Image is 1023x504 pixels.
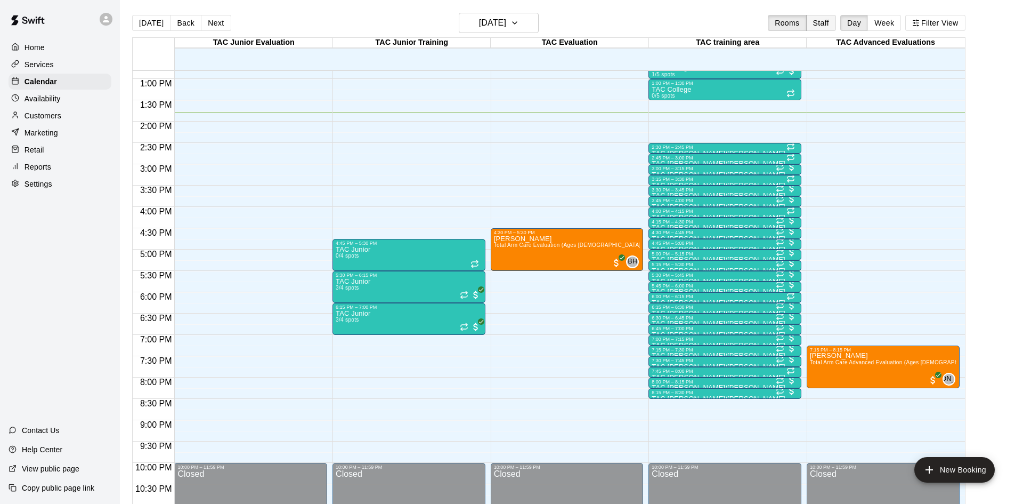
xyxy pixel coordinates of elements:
[648,356,801,367] div: 7:30 PM – 7:45 PM: TAC Todd/Brad
[776,184,784,193] span: Recurring event
[22,463,79,474] p: View public page
[648,260,801,271] div: 5:15 PM – 5:30 PM: TAC Tom/Mike
[786,206,795,215] span: Recurring event
[137,314,175,323] span: 6:30 PM
[652,283,798,289] div: 5:45 PM – 6:00 PM
[648,164,801,175] div: 3:00 PM – 3:15 PM: TAC Tom/Mike
[786,174,795,183] span: Recurring event
[652,326,798,331] div: 6:45 PM – 7:00 PM
[776,216,784,225] span: Recurring event
[494,230,640,235] div: 4:30 PM – 5:30 PM
[25,93,61,104] p: Availability
[807,38,965,48] div: TAC Advanced Evaluations
[786,183,797,194] span: All customers have paid
[786,247,797,258] span: All customers have paid
[9,125,111,141] a: Marketing
[336,317,359,323] span: 3/4 spots filled
[25,76,57,87] p: Calendar
[786,292,795,300] span: Recurring event
[332,271,485,303] div: 5:30 PM – 6:15 PM: TAC Junior
[648,207,801,218] div: 4:00 PM – 4:15 PM: TAC Tom/Mike
[806,15,837,31] button: Staff
[776,333,784,342] span: Recurring event
[648,186,801,196] div: 3:30 PM – 3:45 PM: TAC Tom/Mike
[652,209,798,214] div: 4:00 PM – 4:15 PM
[648,303,801,314] div: 6:15 PM – 6:30 PM: TAC Todd/Brad
[137,122,175,131] span: 2:00 PM
[9,159,111,175] a: Reports
[768,15,806,31] button: Rooms
[786,162,797,172] span: All customers have paid
[336,273,482,278] div: 5:30 PM – 6:15 PM
[333,38,491,48] div: TAC Junior Training
[648,335,801,346] div: 7:00 PM – 7:15 PM: TAC Todd/Brad
[652,315,798,321] div: 6:30 PM – 6:45 PM
[25,59,54,70] p: Services
[652,71,675,77] span: 1/5 spots filled
[914,457,995,483] button: add
[9,57,111,73] a: Services
[652,358,798,363] div: 7:30 PM – 7:45 PM
[175,38,333,48] div: TAC Junior Evaluation
[652,273,798,278] div: 5:30 PM – 5:45 PM
[177,465,324,470] div: 10:00 PM – 11:59 PM
[25,162,51,172] p: Reports
[786,258,797,268] span: All customers have paid
[137,442,175,451] span: 9:30 PM
[137,356,175,365] span: 7:30 PM
[786,300,797,311] span: All customers have paid
[9,91,111,107] a: Availability
[776,376,784,385] span: Recurring event
[776,248,784,257] span: Recurring event
[648,239,801,250] div: 4:45 PM – 5:00 PM: TAC Tom/Mike
[491,38,649,48] div: TAC Evaluation
[652,369,798,374] div: 7:45 PM – 8:00 PM
[494,242,646,248] span: Total Arm Care Evaluation (Ages [DEMOGRAPHIC_DATA]+)
[652,241,798,246] div: 4:45 PM – 5:00 PM
[470,290,481,300] span: All customers have paid
[786,268,797,279] span: All customers have paid
[786,311,797,322] span: All customers have paid
[648,314,801,324] div: 6:30 PM – 6:45 PM: TAC Todd/Brad
[648,388,801,399] div: 8:15 PM – 8:30 PM: TAC Todd/Brad
[648,228,801,239] div: 4:30 PM – 4:45 PM: TAC Tom/Mike
[25,127,58,138] p: Marketing
[810,465,956,470] div: 10:00 PM – 11:59 PM
[460,323,468,331] span: Recurring event
[648,175,801,186] div: 3:15 PM – 3:30 PM: TAC Tom/Mike
[776,259,784,267] span: Recurring event
[648,218,801,228] div: 4:15 PM – 4:30 PM: TAC Tom/Mike
[332,239,485,271] div: 4:45 PM – 5:30 PM: TAC Junior
[137,207,175,216] span: 4:00 PM
[776,195,784,203] span: Recurring event
[810,359,988,365] span: Total Arm Care Advanced Evaluation (Ages [DEMOGRAPHIC_DATA]+)
[648,196,801,207] div: 3:45 PM – 4:00 PM: TAC Tom/Mike
[336,241,482,246] div: 4:45 PM – 5:30 PM
[786,89,795,98] span: Recurring event
[336,253,359,259] span: 0/4 spots filled
[479,15,506,30] h6: [DATE]
[810,347,956,353] div: 7:15 PM – 8:15 PM
[652,155,798,161] div: 2:45 PM – 3:00 PM
[611,258,622,268] span: All customers have paid
[786,194,797,204] span: All customers have paid
[9,74,111,90] a: Calendar
[137,292,175,301] span: 6:00 PM
[332,303,485,335] div: 6:15 PM – 7:00 PM: TAC Junior
[137,420,175,429] span: 9:00 PM
[867,15,901,31] button: Week
[25,179,52,189] p: Settings
[648,154,801,164] div: 2:45 PM – 3:00 PM: TAC Tom/Mike
[652,198,798,203] div: 3:45 PM – 4:00 PM
[648,324,801,335] div: 6:45 PM – 7:00 PM: TAC Todd/Brad
[786,366,795,375] span: Recurring event
[652,93,675,99] span: 0/5 spots filled
[9,142,111,158] a: Retail
[786,354,797,364] span: All customers have paid
[776,344,784,353] span: Recurring event
[459,13,539,33] button: [DATE]
[470,260,479,268] span: Recurring event
[776,163,784,171] span: Recurring event
[652,145,798,150] div: 2:30 PM – 2:45 PM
